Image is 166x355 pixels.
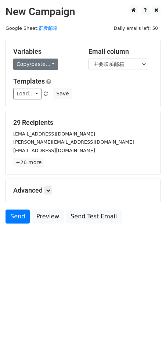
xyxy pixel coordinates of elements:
[129,320,166,355] iframe: Chat Widget
[13,48,77,56] h5: Variables
[13,77,45,85] a: Templates
[32,210,64,224] a: Preview
[111,24,160,32] span: Daily emails left: 50
[13,88,41,99] a: Load...
[66,210,122,224] a: Send Test Email
[129,320,166,355] div: 聊天小组件
[39,25,58,31] a: 群发邮箱
[13,158,44,167] a: +26 more
[6,25,58,31] small: Google Sheet:
[13,131,95,137] small: [EMAIL_ADDRESS][DOMAIN_NAME]
[53,88,72,99] button: Save
[13,148,95,153] small: [EMAIL_ADDRESS][DOMAIN_NAME]
[6,6,160,18] h2: New Campaign
[13,139,134,145] small: [PERSON_NAME][EMAIL_ADDRESS][DOMAIN_NAME]
[6,210,30,224] a: Send
[13,186,153,194] h5: Advanced
[13,119,153,127] h5: 29 Recipients
[111,25,160,31] a: Daily emails left: 50
[13,59,58,70] a: Copy/paste...
[89,48,153,56] h5: Email column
